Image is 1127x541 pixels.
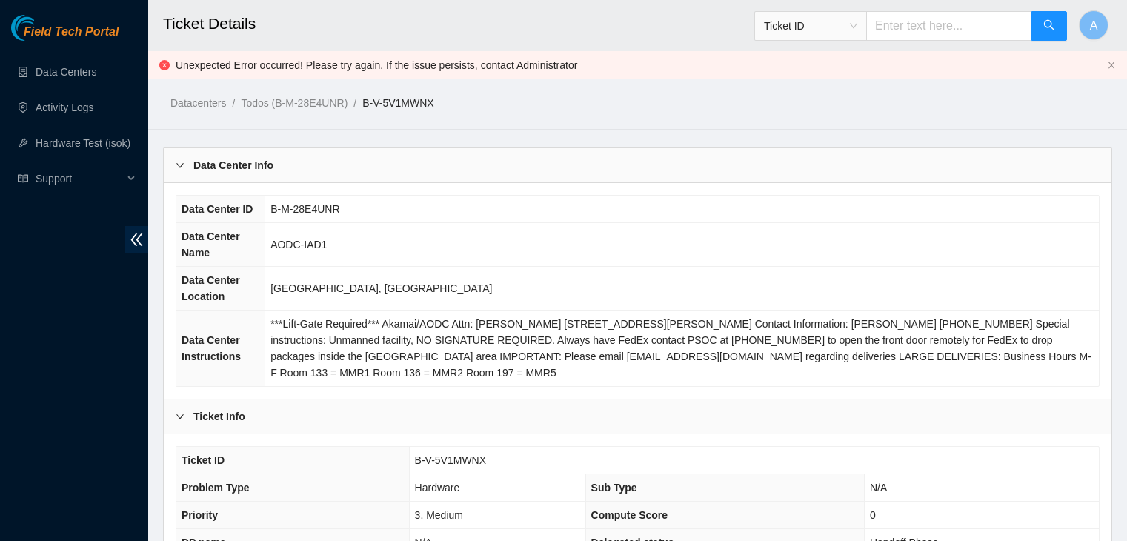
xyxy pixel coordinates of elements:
[11,27,119,46] a: Akamai TechnologiesField Tech Portal
[182,274,240,302] span: Data Center Location
[1090,16,1098,35] span: A
[270,282,492,294] span: [GEOGRAPHIC_DATA], [GEOGRAPHIC_DATA]
[182,509,218,521] span: Priority
[164,399,1111,434] div: Ticket Info
[164,148,1111,182] div: Data Center Info
[353,97,356,109] span: /
[1031,11,1067,41] button: search
[193,157,273,173] b: Data Center Info
[270,239,327,250] span: AODC-IAD1
[241,97,348,109] a: Todos (B-M-28E4UNR)
[170,97,226,109] a: Datacenters
[232,97,235,109] span: /
[182,230,240,259] span: Data Center Name
[1107,61,1116,70] button: close
[11,15,75,41] img: Akamai Technologies
[270,203,339,215] span: B-M-28E4UNR
[415,509,463,521] span: 3. Medium
[870,482,887,494] span: N/A
[182,482,250,494] span: Problem Type
[36,102,94,113] a: Activity Logs
[270,318,1091,379] span: ***Lift-Gate Required*** Akamai/AODC Attn: [PERSON_NAME] [STREET_ADDRESS][PERSON_NAME] Contact In...
[176,161,184,170] span: right
[182,334,241,362] span: Data Center Instructions
[764,15,857,37] span: Ticket ID
[591,482,637,494] span: Sub Type
[591,509,668,521] span: Compute Score
[415,454,486,466] span: B-V-5V1MWNX
[36,66,96,78] a: Data Centers
[36,164,123,193] span: Support
[1043,19,1055,33] span: search
[24,25,119,39] span: Field Tech Portal
[18,173,28,184] span: read
[866,11,1032,41] input: Enter text here...
[36,137,130,149] a: Hardware Test (isok)
[362,97,433,109] a: B-V-5V1MWNX
[870,509,876,521] span: 0
[182,454,225,466] span: Ticket ID
[176,412,184,421] span: right
[182,203,253,215] span: Data Center ID
[415,482,460,494] span: Hardware
[125,226,148,253] span: double-left
[1079,10,1108,40] button: A
[193,408,245,425] b: Ticket Info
